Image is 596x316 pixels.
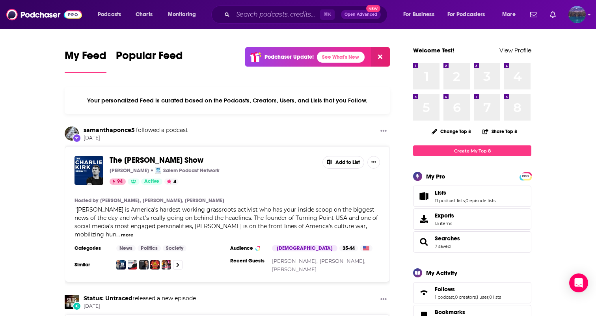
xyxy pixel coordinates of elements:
h3: released a new episode [84,295,196,302]
button: Share Top 8 [482,124,518,139]
a: 0 episode lists [466,198,495,203]
img: VINCE [128,260,137,270]
a: Follows [416,287,432,298]
button: Open AdvancedNew [341,10,381,19]
span: Follows [435,286,455,293]
span: , [465,198,466,203]
button: Show More Button [377,295,390,305]
a: samanthaponce5 [84,126,134,134]
span: Searches [435,235,460,242]
div: 35-44 [339,245,358,251]
a: Lists [435,189,495,196]
span: The [PERSON_NAME] Show [110,155,203,165]
div: Search podcasts, credits, & more... [219,6,395,24]
span: [PERSON_NAME] is America's hardest working grassroots activist who has your inside scoop on the b... [74,206,378,238]
span: Exports [416,214,432,225]
div: My Activity [426,269,457,277]
a: View Profile [499,46,531,54]
a: Politics [138,245,161,251]
button: open menu [398,8,444,21]
a: 0 lists [489,294,501,300]
a: The [PERSON_NAME] Show [110,156,203,165]
span: 94 [117,178,123,186]
a: Welcome Test! [413,46,454,54]
span: Popular Feed [116,49,183,67]
span: Searches [413,231,531,253]
span: [DATE] [84,135,188,141]
p: Salem Podcast Network [163,167,220,174]
span: Logged in as SamTest2341 [568,6,586,23]
button: more [121,232,133,238]
span: PRO [521,173,530,179]
span: New [366,5,380,12]
a: [PERSON_NAME] [185,197,224,204]
button: Change Top 8 [427,126,476,136]
button: Show More Button [377,126,390,136]
a: 0 creators [455,294,476,300]
a: 7 saved [435,244,451,249]
input: Search podcasts, credits, & more... [233,8,320,21]
span: , [476,294,477,300]
img: The Charlie Kirk Show [74,156,103,185]
h3: Audience [230,245,266,251]
div: [DEMOGRAPHIC_DATA] [272,245,337,251]
span: Monitoring [168,9,196,20]
span: My Feed [65,49,106,67]
span: Active [144,178,159,186]
a: Lists [416,191,432,202]
p: Podchaser Update! [264,54,314,60]
span: More [502,9,516,20]
img: The Dinesh D'Souza Podcast [162,260,171,270]
button: open menu [162,8,206,21]
span: Exports [435,212,454,219]
img: Verdict with Ted Cruz [139,260,149,270]
span: Lists [435,189,446,196]
span: Follows [413,282,531,303]
h3: a podcast [84,126,188,134]
img: samanthaponce5 [65,126,79,141]
img: Podchaser - Follow, Share and Rate Podcasts [6,7,82,22]
div: My Pro [426,173,445,180]
a: [PERSON_NAME], [100,197,141,204]
a: 1 user [477,294,488,300]
a: 94 [110,178,126,185]
span: Bookmarks [435,309,465,316]
span: Open Advanced [345,13,377,17]
img: Bannon`s War Room [150,260,160,270]
span: Podcasts [98,9,121,20]
a: Exports [413,208,531,230]
span: [DATE] [84,303,196,310]
a: Show notifications dropdown [527,8,540,21]
a: Salem Podcast NetworkSalem Podcast Network [155,167,220,174]
a: 1 podcast [435,294,454,300]
span: 13 items [435,221,454,226]
a: My Feed [65,49,106,73]
span: ... [116,231,120,238]
button: Show More Button [367,156,380,169]
a: Show notifications dropdown [547,8,559,21]
span: , [454,294,455,300]
a: [PERSON_NAME], [143,197,183,204]
span: Lists [413,186,531,207]
a: The Glenn Beck Program [116,260,126,270]
img: Status: Untraced [65,295,79,309]
a: Society [163,245,186,251]
button: open menu [497,8,525,21]
button: Add to List [322,156,364,169]
div: Your personalized Feed is curated based on the Podcasts, Creators, Users, and Lists that you Follow. [65,87,390,114]
span: ⌘ K [320,9,335,20]
a: [PERSON_NAME] [272,266,317,272]
h3: Similar [74,262,110,268]
div: Open Intercom Messenger [569,273,588,292]
h3: Categories [74,245,110,251]
a: Searches [416,236,432,247]
a: Status: Untraced [84,295,132,302]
